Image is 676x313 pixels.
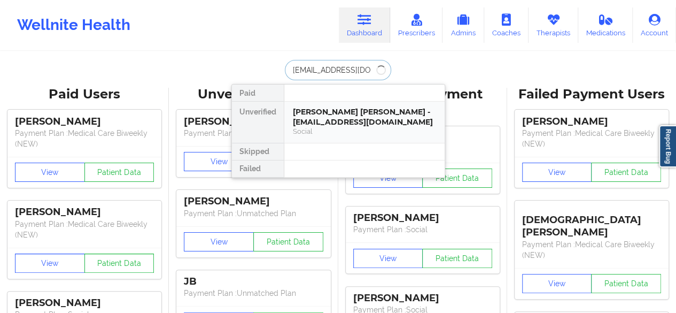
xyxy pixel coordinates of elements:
div: Failed Payment Users [515,86,669,103]
a: Coaches [484,7,529,43]
div: Unverified Users [176,86,330,103]
p: Payment Plan : Unmatched Plan [184,208,323,219]
button: View [15,254,85,273]
div: Unverified [232,102,284,143]
a: Account [633,7,676,43]
div: [PERSON_NAME] [PERSON_NAME] - [EMAIL_ADDRESS][DOMAIN_NAME] [293,107,436,127]
div: [PERSON_NAME] [353,212,492,224]
p: Payment Plan : Medical Care Biweekly (NEW) [15,219,154,240]
div: [PERSON_NAME] [15,297,154,309]
button: Patient Data [84,163,154,182]
div: JB [184,276,323,288]
button: View [522,274,592,293]
a: Prescribers [390,7,443,43]
div: [PERSON_NAME] [522,116,661,128]
button: View [184,152,254,171]
button: Patient Data [591,163,661,182]
a: Report Bug [659,125,676,167]
button: View [353,249,423,268]
div: [PERSON_NAME] [15,116,154,128]
div: [PERSON_NAME] [184,116,323,128]
div: Social [293,127,436,136]
p: Payment Plan : Unmatched Plan [184,288,323,299]
button: Patient Data [422,169,492,188]
p: Payment Plan : Medical Care Biweekly (NEW) [522,128,661,149]
button: Patient Data [84,254,154,273]
div: [PERSON_NAME] [353,292,492,304]
div: Failed [232,161,284,178]
div: Paid [232,85,284,102]
button: Patient Data [253,232,323,251]
a: Dashboard [339,7,390,43]
button: View [15,163,85,182]
p: Payment Plan : Social [353,224,492,235]
p: Payment Plan : Unmatched Plan [184,128,323,139]
button: View [522,163,592,182]
p: Payment Plan : Medical Care Biweekly (NEW) [15,128,154,149]
div: [DEMOGRAPHIC_DATA][PERSON_NAME] [522,206,661,239]
button: View [353,169,423,188]
a: Medications [578,7,633,43]
div: Skipped [232,143,284,161]
div: [PERSON_NAME] [15,206,154,218]
a: Therapists [529,7,578,43]
button: Patient Data [422,249,492,268]
p: Payment Plan : Medical Care Biweekly (NEW) [522,239,661,261]
a: Admins [442,7,484,43]
div: Paid Users [7,86,161,103]
div: [PERSON_NAME] [184,195,323,208]
button: View [184,232,254,251]
button: Patient Data [591,274,661,293]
